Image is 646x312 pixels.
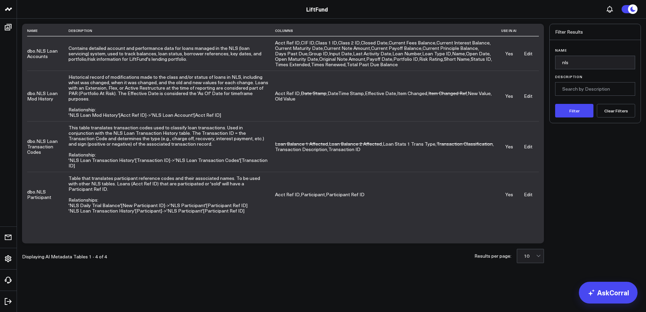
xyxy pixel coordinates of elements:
[275,95,295,102] span: Old Value
[579,282,638,304] a: AskCorral
[353,50,392,57] span: ,
[315,39,338,46] span: ,
[419,56,444,62] span: ,
[275,45,324,51] span: ,
[501,71,517,121] td: Yes
[301,90,328,96] span: ,
[389,39,435,46] span: Current Fees Balance
[597,104,635,117] button: Clear Filters
[329,141,382,147] span: Loan Balance 2 Affected
[466,50,490,57] span: Open Date
[275,39,301,46] span: ,
[301,39,314,46] span: CIF ID
[383,141,435,147] span: Loan Stats 1 Trans Type
[324,45,371,51] span: ,
[392,50,422,57] span: ,
[301,90,327,96] span: Date Stamp
[328,90,365,96] span: ,
[68,172,275,217] td: Table that translates participant reference codes and their associated names. To be used with oth...
[471,56,492,62] span: ,
[524,191,532,198] a: Edit
[301,39,315,46] span: ,
[383,141,436,147] span: ,
[501,121,517,172] td: Yes
[550,24,641,40] div: Filter Results
[68,121,275,172] td: This table translates transaction codes used to classify loan transactions. Used in conjunction w...
[361,39,388,46] span: Closed Date
[423,45,479,51] span: ,
[275,25,501,36] th: Columns
[436,141,494,147] span: ,
[311,61,347,68] span: ,
[397,90,428,96] span: ,
[27,25,68,36] th: Name
[275,141,329,147] span: ,
[275,146,328,152] span: ,
[68,25,275,36] th: Description
[555,104,593,117] button: Filter
[275,56,318,62] span: Open Maturity Date
[389,39,436,46] span: ,
[524,143,532,150] a: Edit
[27,172,68,217] td: dbo.NLS Participant
[275,141,328,147] span: Loan Balance 1 Affected
[501,25,517,36] th: Use in AI
[275,90,301,96] span: ,
[275,39,300,46] span: Acct Ref ID
[329,141,383,147] span: ,
[555,48,635,52] label: Name
[365,90,397,96] span: ,
[361,39,389,46] span: ,
[423,45,478,51] span: Current Principle Balance
[444,56,470,62] span: Short Name
[309,50,328,57] span: Group ID
[324,45,370,51] span: Current Note Amount
[501,36,517,71] td: Yes
[452,50,466,57] span: ,
[319,56,365,62] span: Original Note Amount
[275,61,310,68] span: Times Extended
[275,50,309,57] span: ,
[471,56,491,62] span: Status ID
[468,90,491,96] span: New Value
[275,56,319,62] span: ,
[555,75,635,79] label: Description
[366,56,393,62] span: ,
[436,141,493,147] span: Transaction Classification
[275,90,300,96] span: Acct Ref ID
[524,50,532,57] a: Edit
[27,71,68,121] td: dbo.NLS Loan Mod History
[436,39,490,46] span: Current Interest Balance
[393,56,419,62] span: ,
[328,146,360,152] span: Transaction ID
[524,93,532,99] a: Edit
[428,90,468,96] span: ,
[452,50,465,57] span: Name
[275,45,323,51] span: Current Maturity Date
[392,50,421,57] span: Loan Number
[328,90,364,96] span: DateTime Stamp
[371,45,423,51] span: ,
[436,39,491,46] span: ,
[68,36,275,71] td: Contains detailed account and performance data for loans managed in the NLS (loan servicing) syst...
[422,50,451,57] span: Loan Type ID
[474,254,511,258] div: Results per page:
[329,50,353,57] span: ,
[301,191,326,198] span: ,
[366,56,392,62] span: Payoff Date
[338,39,360,46] span: Class 2 ID
[275,50,308,57] span: Days Past Due
[68,71,275,121] td: Historical record of modifications made to the class and/or status of loans in NLS, including wha...
[315,39,337,46] span: Class 1 ID
[555,56,635,69] input: Search by Name
[397,90,427,96] span: Item Changed
[275,61,311,68] span: ,
[309,50,329,57] span: ,
[419,56,443,62] span: Risk Rating
[319,56,366,62] span: ,
[468,90,492,96] span: ,
[311,61,346,68] span: Times Renewed
[371,45,422,51] span: Current Payoff Balance
[326,191,365,198] span: Participant Ref ID
[501,172,517,217] td: Yes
